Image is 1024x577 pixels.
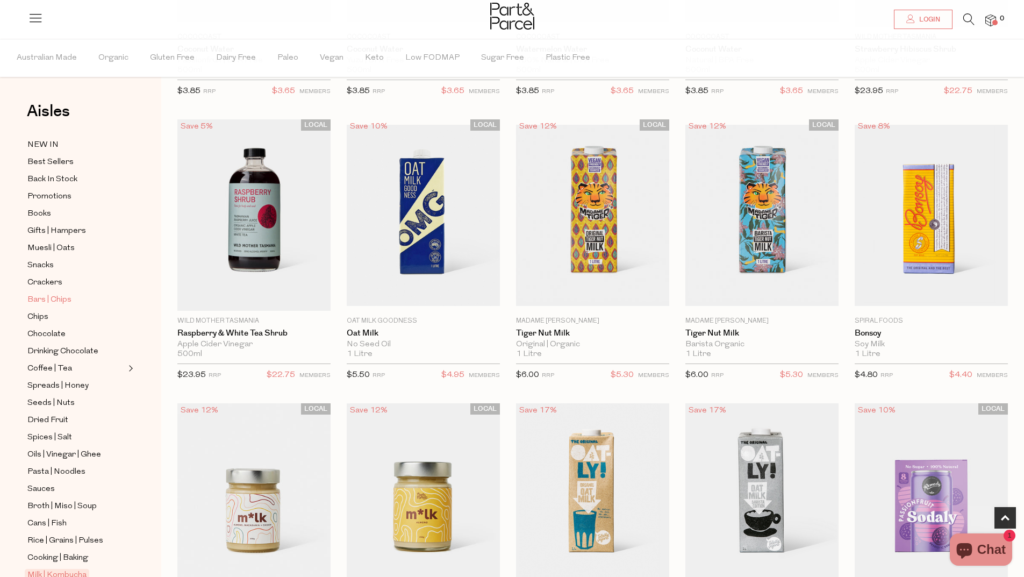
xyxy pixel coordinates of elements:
img: Part&Parcel [490,3,534,30]
a: NEW IN [27,138,125,152]
span: 0 [997,14,1007,24]
span: Seeds | Nuts [27,397,75,410]
small: MEMBERS [299,89,331,95]
a: Chocolate [27,327,125,341]
div: Save 8% [855,119,893,134]
span: Broth | Miso | Soup [27,500,97,513]
a: Bars | Chips [27,293,125,307]
a: Aisles [27,103,70,130]
span: $5.30 [611,368,634,382]
img: Oat Milk [347,125,500,305]
span: Low FODMAP [405,39,460,77]
span: $4.40 [949,368,972,382]
span: $6.00 [516,371,539,379]
p: Oat Milk Goodness [347,316,500,326]
span: NEW IN [27,139,59,152]
img: Raspberry & White Tea Shrub [177,119,331,311]
small: MEMBERS [977,89,1008,95]
div: Save 10% [855,403,899,418]
div: Original | Organic [516,340,669,350]
div: Save 17% [516,403,560,418]
span: 1 Litre [685,350,711,359]
span: $3.65 [441,84,464,98]
span: $4.80 [855,371,878,379]
a: Raspberry & White Tea Shrub [177,329,331,338]
span: Books [27,208,51,220]
small: RRP [880,373,893,379]
span: $5.50 [347,371,370,379]
a: Snacks [27,259,125,272]
div: Barista Organic [685,340,839,350]
span: Gifts | Hampers [27,225,86,238]
span: $23.95 [177,371,206,379]
small: RRP [373,373,385,379]
span: Gluten Free [150,39,195,77]
span: Cooking | Baking [27,552,88,565]
small: MEMBERS [638,373,669,379]
small: MEMBERS [807,373,839,379]
a: Seeds | Nuts [27,396,125,410]
div: No Seed Oil [347,340,500,350]
a: Promotions [27,190,125,203]
span: Crackers [27,276,62,289]
span: Pasta | Noodles [27,466,85,479]
a: Bonsoy [855,329,1008,338]
small: MEMBERS [469,373,500,379]
span: Sauces [27,483,55,496]
a: Spreads | Honey [27,379,125,393]
a: Crackers [27,276,125,289]
p: Madame [PERSON_NAME] [685,316,839,326]
span: Rice | Grains | Pulses [27,535,103,547]
a: Muesli | Oats [27,241,125,255]
span: LOCAL [301,403,331,415]
span: Bars | Chips [27,294,71,307]
div: Save 12% [347,403,391,418]
span: $3.85 [685,87,708,95]
span: Aisles [27,99,70,123]
span: 500ml [177,350,202,359]
span: LOCAL [470,403,500,415]
small: MEMBERS [807,89,839,95]
span: Muesli | Oats [27,242,75,255]
span: Drinking Chocolate [27,345,98,358]
a: Books [27,207,125,220]
span: Plastic Free [546,39,590,77]
span: Australian Made [17,39,77,77]
span: Paleo [277,39,298,77]
span: Dried Fruit [27,414,68,427]
span: Back In Stock [27,173,77,186]
span: Coffee | Tea [27,362,72,375]
span: LOCAL [470,119,500,131]
span: Organic [98,39,128,77]
small: RRP [203,89,216,95]
a: 0 [985,15,996,26]
div: Save 10% [347,119,391,134]
span: Spices | Salt [27,431,72,444]
span: 1 Litre [516,350,542,359]
button: Expand/Collapse Coffee | Tea [126,362,133,375]
small: RRP [209,373,221,379]
span: LOCAL [809,119,839,131]
a: Dried Fruit [27,414,125,427]
div: Save 12% [516,119,560,134]
a: Cooking | Baking [27,551,125,565]
p: Madame [PERSON_NAME] [516,316,669,326]
div: Save 12% [685,119,729,134]
small: MEMBERS [469,89,500,95]
p: Wild Mother Tasmania [177,316,331,326]
a: Oat Milk [347,329,500,338]
span: $3.65 [780,84,803,98]
small: RRP [711,89,724,95]
small: RRP [373,89,385,95]
a: Oils | Vinegar | Ghee [27,448,125,461]
a: Rice | Grains | Pulses [27,534,125,547]
span: Vegan [320,39,343,77]
span: $3.85 [516,87,539,95]
img: Tiger Nut Milk [516,125,669,305]
inbox-online-store-chat: Shopify online store chat [947,533,1015,568]
small: RRP [542,89,554,95]
div: Save 12% [177,403,221,418]
span: Dairy Free [216,39,256,77]
span: $22.75 [267,368,295,382]
small: RRP [542,373,554,379]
